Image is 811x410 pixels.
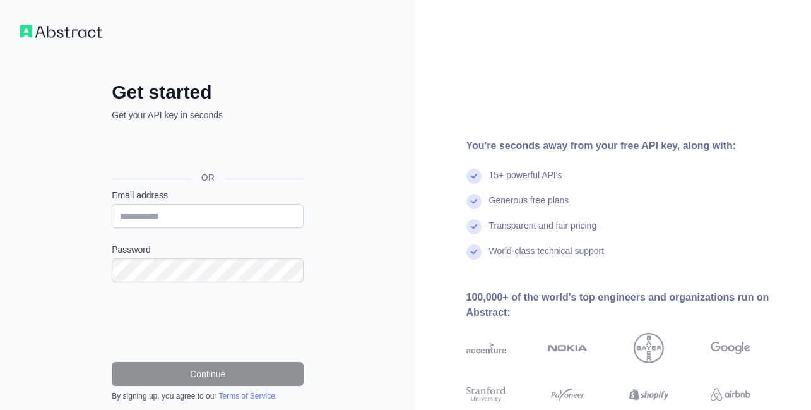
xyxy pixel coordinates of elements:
[489,194,569,219] div: Generous free plans
[466,219,482,234] img: check mark
[112,298,304,347] iframe: reCAPTCHA
[629,385,669,405] img: shopify
[112,243,304,256] label: Password
[711,333,750,363] img: google
[489,244,605,270] div: World-class technical support
[466,138,791,154] div: You're seconds away from your free API key, along with:
[466,385,506,405] img: stanford university
[112,109,304,121] p: Get your API key in seconds
[112,362,304,386] button: Continue
[112,81,304,104] h2: Get started
[191,171,225,184] span: OR
[711,385,750,405] img: airbnb
[466,194,482,209] img: check mark
[218,392,275,401] a: Terms of Service
[466,169,482,184] img: check mark
[489,169,562,194] div: 15+ powerful API's
[112,391,304,401] div: By signing up, you agree to our .
[466,244,482,260] img: check mark
[634,333,664,363] img: bayer
[466,290,791,320] div: 100,000+ of the world's top engineers and organizations run on Abstract:
[466,333,506,363] img: accenture
[20,25,102,38] img: Workflow
[548,385,588,405] img: payoneer
[548,333,588,363] img: nokia
[112,189,304,202] label: Email address
[105,135,307,163] iframe: Sign in with Google Button
[489,219,597,244] div: Transparent and fair pricing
